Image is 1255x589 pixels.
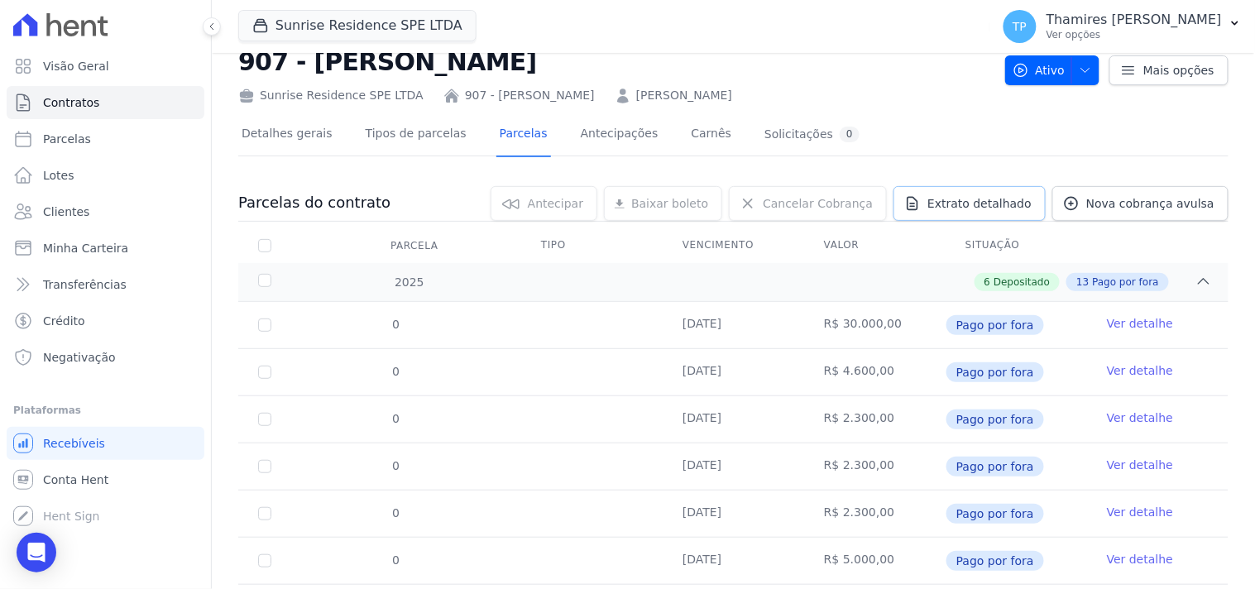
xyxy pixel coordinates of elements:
[984,275,991,290] span: 6
[258,507,271,520] input: Só é possível selecionar pagamentos em aberto
[1013,55,1066,85] span: Ativo
[43,435,105,452] span: Recebíveis
[390,365,400,378] span: 0
[238,193,390,213] h3: Parcelas do contrato
[990,3,1255,50] button: TP Thamires [PERSON_NAME] Ver opções
[1047,28,1222,41] p: Ver opções
[946,457,1044,476] span: Pago por fora
[258,413,271,426] input: Só é possível selecionar pagamentos em aberto
[1107,362,1173,379] a: Ver detalhe
[946,362,1044,382] span: Pago por fora
[7,122,204,156] a: Parcelas
[43,167,74,184] span: Lotes
[7,427,204,460] a: Recebíveis
[636,87,732,104] a: [PERSON_NAME]
[663,349,804,395] td: [DATE]
[390,553,400,567] span: 0
[893,186,1046,221] a: Extrato detalhado
[687,113,735,157] a: Carnês
[946,228,1087,263] th: Situação
[1052,186,1229,221] a: Nova cobrança avulsa
[7,268,204,301] a: Transferências
[7,50,204,83] a: Visão Geral
[371,229,458,262] div: Parcela
[7,341,204,374] a: Negativação
[258,366,271,379] input: Só é possível selecionar pagamentos em aberto
[43,240,128,256] span: Minha Carteira
[390,412,400,425] span: 0
[663,396,804,443] td: [DATE]
[43,58,109,74] span: Visão Geral
[761,113,863,157] a: Solicitações0
[946,504,1044,524] span: Pago por fora
[804,349,946,395] td: R$ 4.600,00
[1107,551,1173,567] a: Ver detalhe
[7,463,204,496] a: Conta Hent
[804,491,946,537] td: R$ 2.300,00
[7,159,204,192] a: Lotes
[465,87,595,104] a: 907 - [PERSON_NAME]
[804,396,946,443] td: R$ 2.300,00
[1107,504,1173,520] a: Ver detalhe
[7,86,204,119] a: Contratos
[946,409,1044,429] span: Pago por fora
[764,127,860,142] div: Solicitações
[663,491,804,537] td: [DATE]
[1047,12,1222,28] p: Thamires [PERSON_NAME]
[7,195,204,228] a: Clientes
[804,302,946,348] td: R$ 30.000,00
[238,43,992,80] h2: 907 - [PERSON_NAME]
[43,204,89,220] span: Clientes
[577,113,662,157] a: Antecipações
[258,554,271,567] input: Só é possível selecionar pagamentos em aberto
[994,275,1050,290] span: Depositado
[1107,457,1173,473] a: Ver detalhe
[927,195,1032,212] span: Extrato detalhado
[1143,62,1214,79] span: Mais opções
[663,538,804,584] td: [DATE]
[804,443,946,490] td: R$ 2.300,00
[238,113,336,157] a: Detalhes gerais
[1013,21,1027,32] span: TP
[663,228,804,263] th: Vencimento
[1076,275,1089,290] span: 13
[946,315,1044,335] span: Pago por fora
[1005,55,1100,85] button: Ativo
[238,87,424,104] div: Sunrise Residence SPE LTDA
[804,538,946,584] td: R$ 5.000,00
[258,318,271,332] input: Só é possível selecionar pagamentos em aberto
[43,131,91,147] span: Parcelas
[43,472,108,488] span: Conta Hent
[13,400,198,420] div: Plataformas
[43,94,99,111] span: Contratos
[258,460,271,473] input: Só é possível selecionar pagamentos em aberto
[1093,275,1159,290] span: Pago por fora
[1086,195,1214,212] span: Nova cobrança avulsa
[390,318,400,331] span: 0
[521,228,663,263] th: Tipo
[43,276,127,293] span: Transferências
[663,443,804,490] td: [DATE]
[1109,55,1229,85] a: Mais opções
[390,459,400,472] span: 0
[496,113,551,157] a: Parcelas
[946,551,1044,571] span: Pago por fora
[7,304,204,338] a: Crédito
[43,349,116,366] span: Negativação
[390,506,400,520] span: 0
[43,313,85,329] span: Crédito
[804,228,946,263] th: Valor
[663,302,804,348] td: [DATE]
[7,232,204,265] a: Minha Carteira
[1107,315,1173,332] a: Ver detalhe
[362,113,470,157] a: Tipos de parcelas
[17,533,56,572] div: Open Intercom Messenger
[238,10,477,41] button: Sunrise Residence SPE LTDA
[1107,409,1173,426] a: Ver detalhe
[840,127,860,142] div: 0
